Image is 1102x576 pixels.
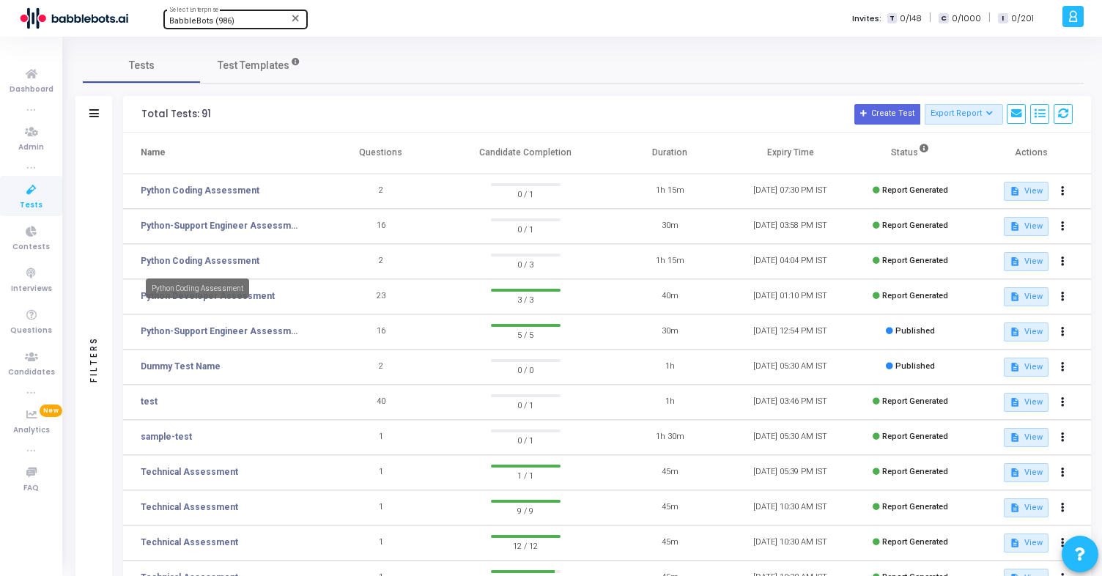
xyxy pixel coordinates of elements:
td: 1 [321,490,441,525]
mat-icon: description [1010,468,1020,478]
button: View [1004,428,1049,447]
span: Published [895,361,935,371]
span: Report Generated [882,185,948,195]
td: [DATE] 10:30 AM IST [730,490,850,525]
th: Name [123,133,321,174]
span: 0 / 3 [491,256,561,271]
td: 1 [321,455,441,490]
span: 5 / 5 [491,327,561,341]
span: Tests [129,58,155,73]
td: [DATE] 07:30 PM IST [730,174,850,209]
a: Technical Assessment [141,501,238,514]
span: I [998,13,1007,24]
span: 12 / 12 [491,538,561,553]
span: 0/1000 [952,12,981,25]
span: FAQ [23,482,39,495]
td: 1h 15m [610,174,730,209]
span: Tests [20,199,42,212]
span: Interviews [11,283,52,295]
button: View [1004,533,1049,553]
span: Test Templates [218,58,289,73]
label: Invites: [852,12,881,25]
div: Python Coding Assessment [146,278,249,298]
button: View [1004,287,1049,306]
td: [DATE] 01:10 PM IST [730,279,850,314]
mat-icon: description [1010,538,1020,548]
span: T [887,13,897,24]
button: View [1004,322,1049,341]
span: Report Generated [882,537,948,547]
span: Report Generated [882,221,948,230]
div: Filters [87,278,100,440]
mat-icon: description [1010,503,1020,513]
td: 45m [610,490,730,525]
td: [DATE] 05:30 AM IST [730,420,850,455]
th: Candidate Completion [441,133,610,174]
mat-icon: description [1010,221,1020,232]
th: Duration [610,133,730,174]
th: Status [851,133,971,174]
span: Candidates [8,366,55,379]
span: 3 / 3 [491,292,561,306]
span: | [929,10,931,26]
button: View [1004,463,1049,482]
span: C [939,13,948,24]
th: Questions [321,133,441,174]
button: Export Report [925,104,1003,125]
td: 1h 15m [610,244,730,279]
mat-icon: description [1010,397,1020,407]
mat-icon: description [1010,327,1020,337]
td: [DATE] 03:46 PM IST [730,385,850,420]
td: 16 [321,314,441,350]
td: 2 [321,350,441,385]
button: View [1004,498,1049,517]
td: 1 [321,525,441,561]
span: New [40,405,62,417]
td: 45m [610,455,730,490]
a: sample-test [141,430,192,443]
span: Questions [10,325,52,337]
a: Python Coding Assessment [141,254,259,267]
span: 0 / 0 [491,362,561,377]
button: View [1004,252,1049,271]
span: Dashboard [10,84,53,96]
a: Technical Assessment [141,536,238,549]
button: View [1004,358,1049,377]
span: Admin [18,141,44,154]
mat-icon: description [1010,186,1020,196]
td: 30m [610,314,730,350]
span: BabbleBots (986) [169,16,234,26]
td: 45m [610,525,730,561]
span: Published [895,326,935,336]
button: Create Test [854,104,920,125]
span: 0 / 1 [491,186,561,201]
span: Report Generated [882,396,948,406]
th: Expiry Time [730,133,850,174]
div: Total Tests: 91 [141,108,211,120]
td: [DATE] 04:04 PM IST [730,244,850,279]
span: 0 / 1 [491,221,561,236]
img: logo [18,4,128,33]
span: 0/148 [900,12,922,25]
a: Technical Assessment [141,465,238,479]
mat-icon: description [1010,362,1020,372]
td: [DATE] 12:54 PM IST [730,314,850,350]
a: Python Coding Assessment [141,184,259,197]
span: 0 / 1 [491,397,561,412]
span: 1 / 1 [491,468,561,482]
a: Dummy Test Name [141,360,221,373]
td: 16 [321,209,441,244]
mat-icon: Clear [290,12,302,24]
td: 30m [610,209,730,244]
td: [DATE] 05:39 PM IST [730,455,850,490]
span: 0/201 [1011,12,1034,25]
td: 2 [321,244,441,279]
span: Report Generated [882,256,948,265]
span: Analytics [13,424,50,437]
a: Python-Support Engineer Assessment [141,325,298,338]
button: View [1004,393,1049,412]
span: Report Generated [882,467,948,476]
button: View [1004,182,1049,201]
mat-icon: description [1010,256,1020,267]
span: 9 / 9 [491,503,561,517]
